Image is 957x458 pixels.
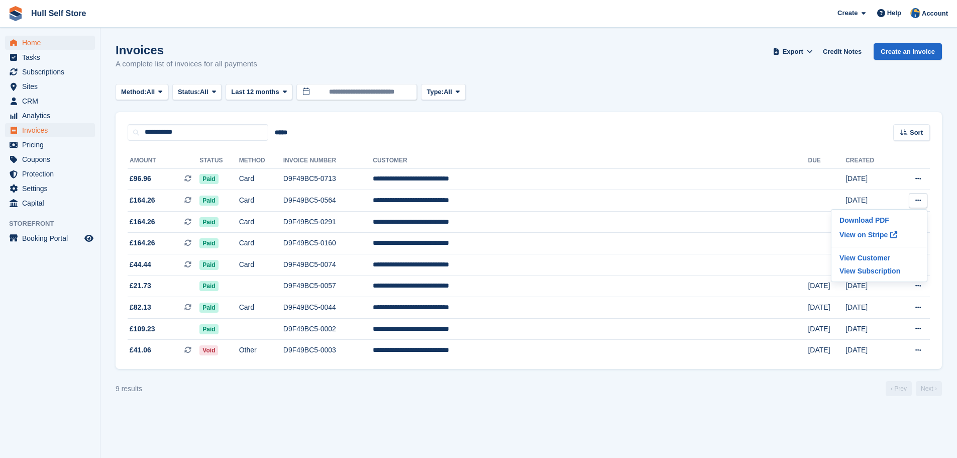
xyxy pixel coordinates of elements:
[239,211,283,233] td: Card
[22,50,82,64] span: Tasks
[845,340,894,361] td: [DATE]
[783,47,803,57] span: Export
[116,84,168,101] button: Method: All
[178,87,200,97] span: Status:
[130,173,151,184] span: £96.96
[845,276,894,297] td: [DATE]
[116,43,257,57] h1: Invoices
[239,168,283,190] td: Card
[444,87,452,97] span: All
[427,87,444,97] span: Type:
[373,153,808,169] th: Customer
[22,231,82,245] span: Booking Portal
[116,384,142,394] div: 9 results
[22,65,82,79] span: Subscriptions
[22,36,82,50] span: Home
[231,87,279,97] span: Last 12 months
[22,94,82,108] span: CRM
[22,196,82,210] span: Capital
[421,84,465,101] button: Type: All
[5,109,95,123] a: menu
[199,345,218,355] span: Void
[887,8,901,18] span: Help
[5,152,95,166] a: menu
[5,231,95,245] a: menu
[922,9,948,19] span: Account
[5,94,95,108] a: menu
[283,276,373,297] td: D9F49BC5-0057
[916,381,942,396] a: Next
[239,153,283,169] th: Method
[845,190,894,212] td: [DATE]
[8,6,23,21] img: stora-icon-8386f47178a22dfd0bd8f6a31ec36ba5ce8667c1dd55bd0f319d3a0aa187defe.svg
[239,190,283,212] td: Card
[130,345,151,355] span: £41.06
[5,138,95,152] a: menu
[199,260,218,270] span: Paid
[835,251,923,264] a: View Customer
[22,79,82,94] span: Sites
[283,340,373,361] td: D9F49BC5-0003
[27,5,90,22] a: Hull Self Store
[283,153,373,169] th: Invoice Number
[199,281,218,291] span: Paid
[845,297,894,319] td: [DATE]
[808,153,845,169] th: Due
[771,43,815,60] button: Export
[83,232,95,244] a: Preview store
[835,227,923,243] p: View on Stripe
[130,281,151,291] span: £21.73
[22,123,82,137] span: Invoices
[22,181,82,196] span: Settings
[845,153,894,169] th: Created
[808,340,845,361] td: [DATE]
[199,153,239,169] th: Status
[239,233,283,254] td: Card
[130,302,151,313] span: £82.13
[121,87,147,97] span: Method:
[199,238,218,248] span: Paid
[283,211,373,233] td: D9F49BC5-0291
[835,214,923,227] a: Download PDF
[22,138,82,152] span: Pricing
[22,109,82,123] span: Analytics
[845,168,894,190] td: [DATE]
[5,36,95,50] a: menu
[199,217,218,227] span: Paid
[808,318,845,340] td: [DATE]
[239,254,283,276] td: Card
[5,181,95,196] a: menu
[226,84,292,101] button: Last 12 months
[819,43,866,60] a: Credit Notes
[5,79,95,94] a: menu
[884,381,944,396] nav: Page
[5,167,95,181] a: menu
[837,8,858,18] span: Create
[283,190,373,212] td: D9F49BC5-0564
[22,152,82,166] span: Coupons
[874,43,942,60] a: Create an Invoice
[200,87,208,97] span: All
[239,340,283,361] td: Other
[130,324,155,334] span: £109.23
[808,276,845,297] td: [DATE]
[9,219,100,229] span: Storefront
[130,195,155,206] span: £164.26
[199,303,218,313] span: Paid
[808,297,845,319] td: [DATE]
[845,318,894,340] td: [DATE]
[5,196,95,210] a: menu
[130,217,155,227] span: £164.26
[283,297,373,319] td: D9F49BC5-0044
[283,233,373,254] td: D9F49BC5-0160
[239,297,283,319] td: Card
[283,168,373,190] td: D9F49BC5-0713
[116,58,257,70] p: A complete list of invoices for all payments
[128,153,199,169] th: Amount
[910,8,920,18] img: Hull Self Store
[835,264,923,278] a: View Subscription
[5,123,95,137] a: menu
